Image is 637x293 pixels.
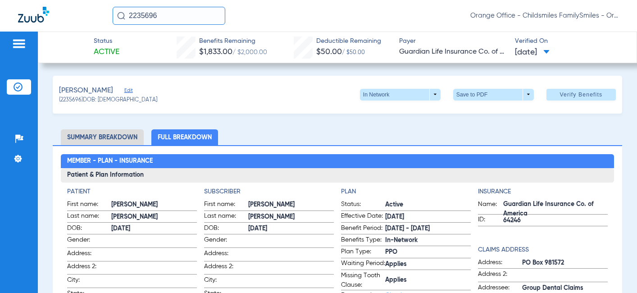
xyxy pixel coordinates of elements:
span: Missing Tooth Clause: [341,271,385,290]
h4: Claims Address [478,245,608,255]
span: DOB: [67,224,111,234]
span: Verified On [515,37,623,46]
span: Applies [385,260,471,269]
span: Effective Date: [341,211,385,222]
span: Status [94,37,119,46]
span: Edit [124,87,132,96]
span: DOB: [204,224,248,234]
span: Last name: [67,211,111,222]
span: (2235696) DOB: [DEMOGRAPHIC_DATA] [59,96,157,105]
iframe: Chat Widget [592,250,637,293]
h3: Patient & Plan Information [61,168,614,183]
span: Benefits Remaining [199,37,267,46]
span: First name: [67,200,111,211]
span: [DATE] [515,47,550,58]
span: Guardian Life Insurance Co. of America [503,205,608,214]
span: [PERSON_NAME] [248,200,334,210]
span: Address 2: [67,262,111,274]
span: Name: [478,200,503,214]
button: Save to PDF [453,89,534,101]
span: Verify Benefits [560,91,602,98]
span: Orange Office - Childsmiles FamilySmiles - Orange St Dental Associates LLC - Orange General DBA A... [470,11,619,20]
span: [DATE] - [DATE] [385,224,471,233]
span: [DATE] [248,224,334,233]
span: First name: [204,200,248,211]
span: Guardian Life Insurance Co. of America [399,46,507,58]
span: Gender: [67,235,111,247]
span: Address 2: [204,262,248,274]
input: Search for patients [113,7,225,25]
button: In Network [360,89,441,101]
span: PPO [385,247,471,257]
img: hamburger-icon [12,38,26,49]
h2: Member - Plan - Insurance [61,154,614,169]
span: $50.00 [316,48,342,56]
button: Verify Benefits [546,89,616,101]
span: ID: [478,215,503,226]
span: [PERSON_NAME] [59,85,113,96]
span: Address 2: [478,270,522,282]
span: [PERSON_NAME] [248,212,334,222]
span: Status: [341,200,385,211]
span: 64246 [503,216,608,225]
span: [PERSON_NAME] [111,200,197,210]
span: [DATE] [385,212,471,222]
span: Group Dental Claims [522,284,608,293]
span: Active [94,46,119,58]
span: / $50.00 [342,50,365,55]
span: Gender: [204,235,248,247]
span: Waiting Period: [341,259,385,270]
span: In-Network [385,236,471,245]
span: PO Box 981572 [522,258,608,268]
span: Payer [399,37,507,46]
img: Search Icon [117,12,125,20]
span: Benefits Type: [341,235,385,246]
span: $1,833.00 [199,48,232,56]
h4: Subscriber [204,187,334,197]
span: [PERSON_NAME] [111,212,197,222]
span: Plan Type: [341,247,385,258]
li: Summary Breakdown [61,129,144,145]
span: Applies [385,275,471,285]
img: Zuub Logo [18,7,49,23]
span: Last name: [204,211,248,222]
span: [DATE] [111,224,197,233]
span: / $2,000.00 [232,49,267,55]
span: Active [385,200,471,210]
h4: Patient [67,187,197,197]
span: Address: [204,249,248,261]
h4: Plan [341,187,471,197]
span: Address: [478,258,522,269]
span: Deductible Remaining [316,37,381,46]
span: City: [204,275,248,288]
span: Benefit Period: [341,224,385,234]
span: Address: [67,249,111,261]
span: City: [67,275,111,288]
li: Full Breakdown [151,129,218,145]
h4: Insurance [478,187,608,197]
